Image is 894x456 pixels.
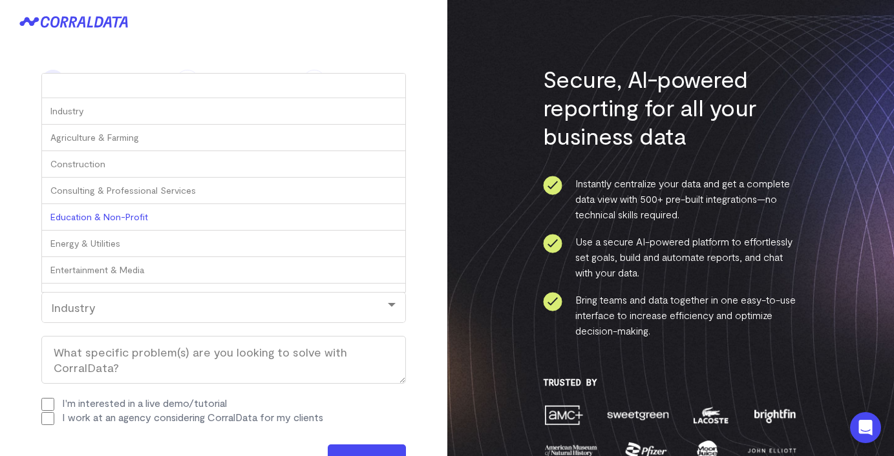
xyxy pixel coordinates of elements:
[42,231,405,257] div: Energy & Utilities
[42,98,405,125] div: Industry
[42,151,405,178] div: Construction
[850,412,881,443] div: Open Intercom Messenger
[41,70,65,93] span: 1
[42,125,405,151] div: Agriculture & Farming
[543,292,798,338] li: Bring teams and data together in one easy-to-use interface to increase efficiency and optimize de...
[543,377,798,388] h3: Trusted By
[543,65,798,150] h3: Secure, AI-powered reporting for all your business data
[543,234,798,280] li: Use a secure AI-powered platform to effortlessly set goals, build and automate reports, and chat ...
[176,70,199,93] span: 2
[42,204,405,231] div: Education & Non-Profit
[62,411,323,423] label: I work at an agency considering CorralData for my clients
[303,70,326,93] span: 3
[42,284,405,310] div: Financial Services
[62,397,227,409] label: I'm interested in a live demo/tutorial
[51,300,396,315] div: Industry
[42,257,405,284] div: Entertainment & Media
[543,176,798,222] li: Instantly centralize your data and get a complete data view with 500+ pre-built integrations—no t...
[42,74,405,98] input: Industry
[42,178,405,204] div: Consulting & Professional Services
